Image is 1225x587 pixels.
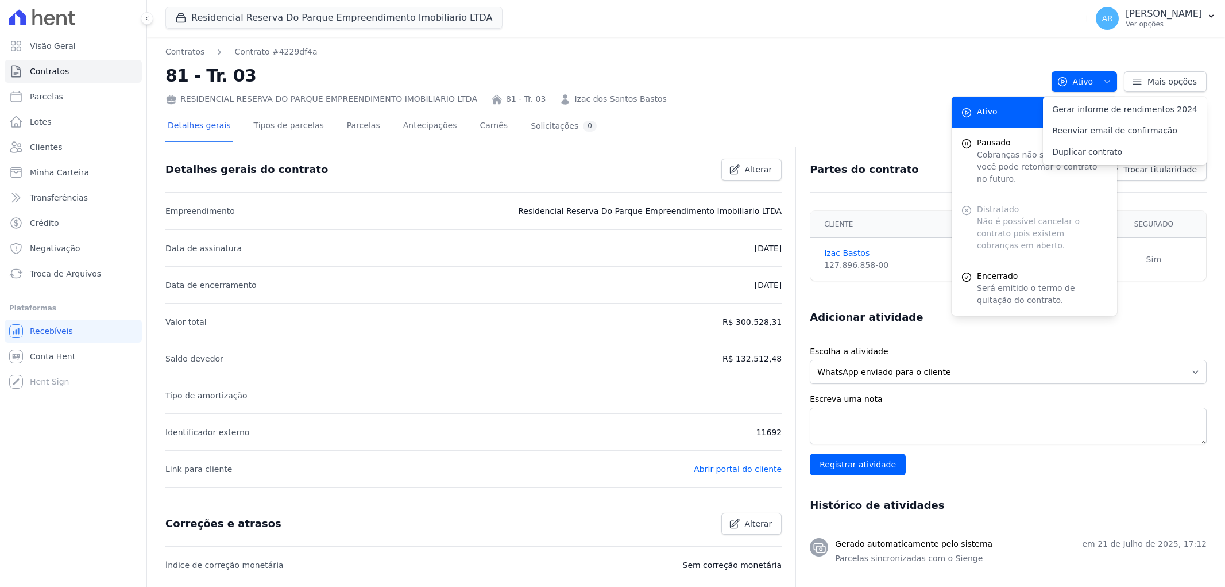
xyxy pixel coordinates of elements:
button: Pausado Cobranças não serão geradas e você pode retomar o contrato no futuro. [952,128,1117,194]
p: Data de encerramento [165,278,257,292]
span: Lotes [30,116,52,128]
button: AR [PERSON_NAME] Ver opções [1087,2,1225,34]
p: Link para cliente [165,462,232,476]
a: Abrir portal do cliente [694,465,782,474]
h2: 81 - Tr. 03 [165,63,1042,89]
p: R$ 132.512,48 [722,352,782,366]
span: AR [1102,14,1112,22]
span: Alterar [745,518,772,530]
p: R$ 300.528,31 [722,315,782,329]
p: Índice de correção monetária [165,558,284,572]
p: [DATE] [755,241,782,255]
a: Carnês [477,112,510,142]
span: Contratos [30,66,69,77]
p: Saldo devedor [165,352,223,366]
h3: Partes do contrato [810,163,919,177]
a: Mais opções [1124,71,1207,92]
p: Empreendimento [165,204,235,218]
span: Conta Hent [30,351,75,362]
a: Trocar titularidade [1100,159,1207,181]
a: Duplicar contrato [1043,141,1207,163]
span: Visão Geral [30,40,76,52]
div: 127.896.858-00 [824,259,972,271]
th: Cliente [810,211,979,238]
p: Sem correção monetária [683,558,782,572]
span: Alterar [745,164,772,175]
label: Escreva uma nota [810,393,1207,405]
p: [PERSON_NAME] [1126,8,1202,20]
th: Segurado [1102,211,1206,238]
span: Troca de Arquivos [30,268,101,279]
div: RESIDENCIAL RESERVA DO PARQUE EMPREENDIMENTO IMOBILIARIO LTDA [165,93,477,105]
span: Trocar titularidade [1123,164,1197,175]
span: Ativo [977,106,998,118]
button: Residencial Reserva Do Parque Empreendimento Imobiliario LTDA [165,7,503,29]
span: Minha Carteira [30,167,89,178]
a: 81 - Tr. 03 [506,93,546,105]
a: Solicitações0 [528,112,599,142]
a: Contrato #4229df4a [234,46,317,58]
p: Identificador externo [165,425,249,439]
div: Solicitações [531,121,597,132]
span: Pausado [977,137,1108,149]
a: Antecipações [401,112,459,142]
a: Parcelas [5,85,142,108]
a: Recebíveis [5,320,142,343]
div: Plataformas [9,301,137,315]
a: Encerrado Será emitido o termo de quitação do contrato. [952,261,1117,316]
span: Clientes [30,141,62,153]
nav: Breadcrumb [165,46,1042,58]
p: Valor total [165,315,207,329]
a: Detalhes gerais [165,112,233,142]
p: Cobranças não serão geradas e você pode retomar o contrato no futuro. [977,149,1108,185]
p: [DATE] [755,278,782,292]
span: Encerrado [977,270,1108,282]
a: Conta Hent [5,345,142,368]
h3: Detalhes gerais do contrato [165,163,328,177]
p: Ver opções [1126,20,1202,29]
span: Recebíveis [30,325,73,337]
a: Contratos [5,60,142,83]
h3: Gerado automaticamente pelo sistema [835,538,992,550]
p: Tipo de amortização [165,389,248,402]
h3: Correções e atrasos [165,517,281,531]
p: Residencial Reserva Do Parque Empreendimento Imobiliario LTDA [518,204,782,218]
a: Lotes [5,110,142,133]
a: Gerar informe de rendimentos 2024 [1043,99,1207,120]
a: Negativação [5,237,142,260]
a: Izac Bastos [824,247,972,259]
label: Escolha a atividade [810,346,1207,358]
span: Transferências [30,192,88,204]
span: Mais opções [1147,76,1197,87]
a: Visão Geral [5,34,142,57]
a: Contratos [165,46,204,58]
td: Sim [1102,238,1206,281]
a: Tipos de parcelas [252,112,326,142]
h3: Adicionar atividade [810,310,923,324]
p: Será emitido o termo de quitação do contrato. [977,282,1108,306]
p: Data de assinatura [165,241,242,255]
a: Troca de Arquivos [5,262,142,285]
div: 0 [583,121,597,132]
a: Parcelas [345,112,382,142]
a: Alterar [721,513,782,535]
a: Reenviar email de confirmação [1043,120,1207,141]
a: Alterar [721,159,782,181]
p: 11692 [756,425,782,439]
span: Ativo [1057,71,1093,92]
input: Registrar atividade [810,454,906,475]
p: Parcelas sincronizadas com o Sienge [835,553,1207,565]
a: Transferências [5,186,142,209]
a: Clientes [5,136,142,159]
p: em 21 de Julho de 2025, 17:12 [1082,538,1207,550]
a: Izac dos Santos Bastos [574,93,666,105]
h3: Histórico de atividades [810,498,944,512]
a: Minha Carteira [5,161,142,184]
span: Negativação [30,243,80,254]
nav: Breadcrumb [165,46,318,58]
span: Parcelas [30,91,63,102]
a: Crédito [5,212,142,235]
button: Ativo [1052,71,1118,92]
span: Crédito [30,217,59,229]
